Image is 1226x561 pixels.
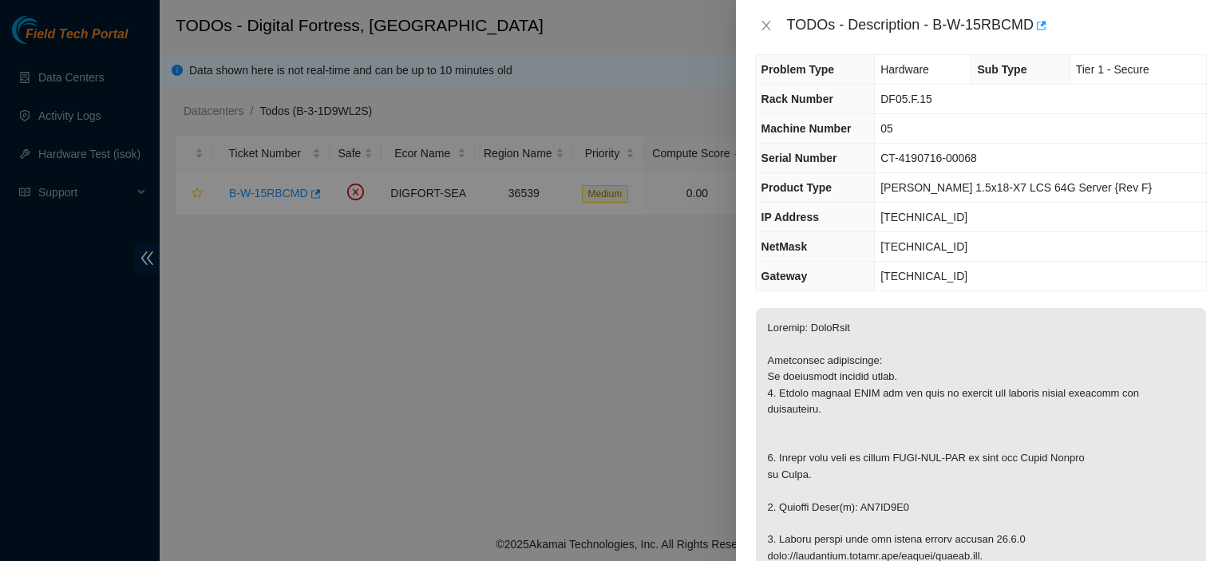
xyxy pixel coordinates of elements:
span: Serial Number [761,152,837,164]
span: Rack Number [761,93,833,105]
span: Sub Type [977,63,1026,76]
span: Gateway [761,270,808,282]
span: Tier 1 - Secure [1076,63,1149,76]
span: IP Address [761,211,819,223]
span: NetMask [761,240,808,253]
div: TODOs - Description - B-W-15RBCMD [787,13,1207,38]
span: Machine Number [761,122,852,135]
span: Hardware [880,63,929,76]
span: 05 [880,122,893,135]
span: [TECHNICAL_ID] [880,211,967,223]
span: DF05.F.15 [880,93,932,105]
span: CT-4190716-00068 [880,152,977,164]
button: Close [755,18,777,34]
span: Problem Type [761,63,835,76]
span: close [760,19,773,32]
span: [TECHNICAL_ID] [880,270,967,282]
span: Product Type [761,181,832,194]
span: [PERSON_NAME] 1.5x18-X7 LCS 64G Server {Rev F} [880,181,1152,194]
span: [TECHNICAL_ID] [880,240,967,253]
